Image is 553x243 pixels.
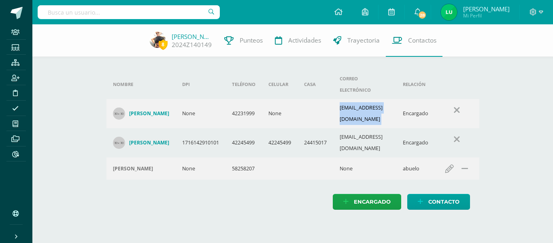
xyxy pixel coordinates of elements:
[354,194,391,209] span: Encargado
[347,36,380,45] span: Trayectoria
[218,24,269,57] a: Punteos
[176,99,225,128] td: None
[176,128,225,157] td: 1716142910101
[113,108,169,120] a: [PERSON_NAME]
[129,140,169,146] h4: [PERSON_NAME]
[396,99,435,128] td: Encargado
[396,157,435,180] td: abuelo
[172,32,212,41] a: [PERSON_NAME]
[113,137,169,149] a: [PERSON_NAME]
[113,166,169,172] div: Cesar Montenegro
[396,70,435,99] th: Relación
[386,24,442,57] a: Contactos
[428,194,459,209] span: Contacto
[176,157,225,180] td: None
[407,194,470,210] a: Contacto
[38,5,220,19] input: Busca un usuario...
[240,36,263,45] span: Punteos
[129,110,169,117] h4: [PERSON_NAME]
[333,157,396,180] td: None
[333,70,396,99] th: Correo electrónico
[262,70,298,99] th: Celular
[441,4,457,20] img: 54682bb00531784ef96ee9fbfedce966.png
[113,137,125,149] img: 30x30
[225,157,262,180] td: 58258207
[333,194,401,210] a: Encargado
[225,70,262,99] th: Teléfono
[113,166,153,172] h4: [PERSON_NAME]
[333,99,396,128] td: [EMAIL_ADDRESS][DOMAIN_NAME]
[172,41,212,49] a: 2024Z140149
[225,128,262,157] td: 42245499
[418,11,427,19] span: 28
[408,36,436,45] span: Contactos
[327,24,386,57] a: Trayectoria
[269,24,327,57] a: Actividades
[225,99,262,128] td: 42231999
[262,99,298,128] td: None
[106,70,176,99] th: Nombre
[262,128,298,157] td: 42245499
[113,108,125,120] img: 30x30
[396,128,435,157] td: Encargado
[149,32,166,48] img: 516f3afdd7fed99922f4a22580605955.png
[298,70,333,99] th: Casa
[298,128,333,157] td: 24415017
[463,5,510,13] span: [PERSON_NAME]
[176,70,225,99] th: DPI
[159,39,168,49] span: 8
[463,12,510,19] span: Mi Perfil
[288,36,321,45] span: Actividades
[333,128,396,157] td: [EMAIL_ADDRESS][DOMAIN_NAME]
